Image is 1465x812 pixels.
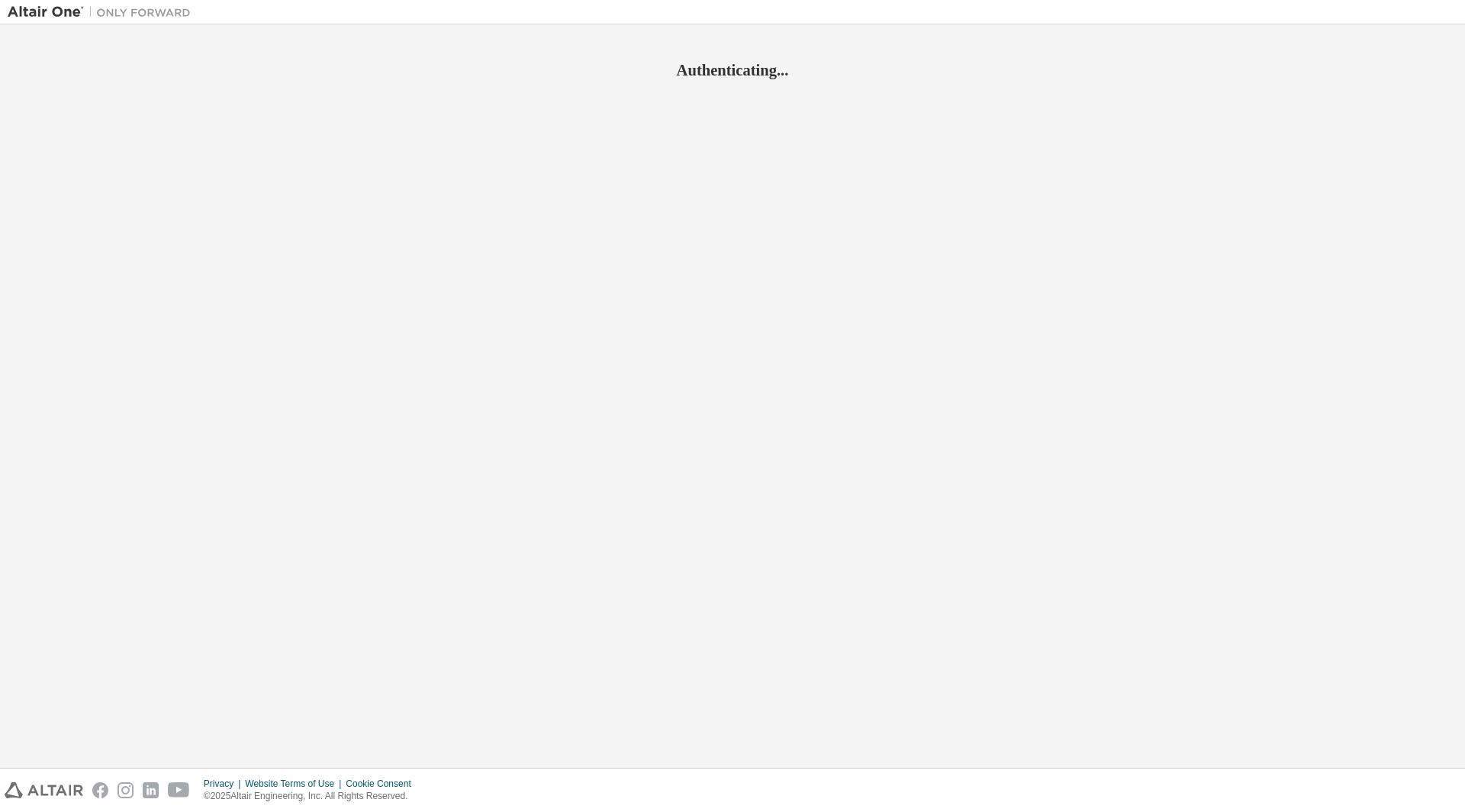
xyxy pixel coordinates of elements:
div: Privacy [204,778,245,790]
img: linkedin.svg [143,782,159,798]
img: altair_logo.svg [5,782,83,798]
p: © 2025 Altair Engineering, Inc. All Rights Reserved. [204,790,420,803]
img: youtube.svg [168,782,190,798]
h2: Authenticating... [8,60,1457,80]
img: facebook.svg [92,782,108,798]
div: Website Terms of Use [245,778,346,790]
div: Cookie Consent [346,778,420,790]
img: instagram.svg [118,782,134,798]
img: Altair One [8,5,198,20]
